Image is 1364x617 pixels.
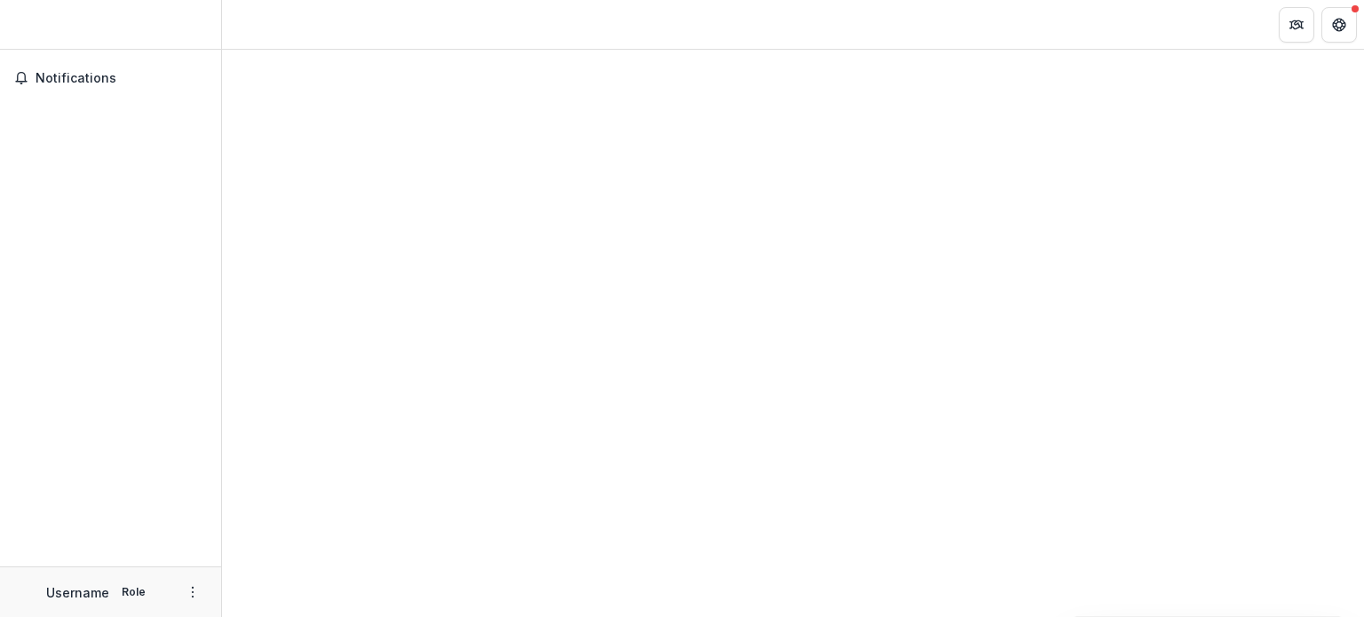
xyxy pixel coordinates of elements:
p: Username [46,583,109,602]
p: Role [116,584,151,600]
button: More [182,581,203,603]
button: Partners [1279,7,1314,43]
button: Notifications [7,64,214,92]
button: Get Help [1321,7,1357,43]
span: Notifications [36,71,207,86]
